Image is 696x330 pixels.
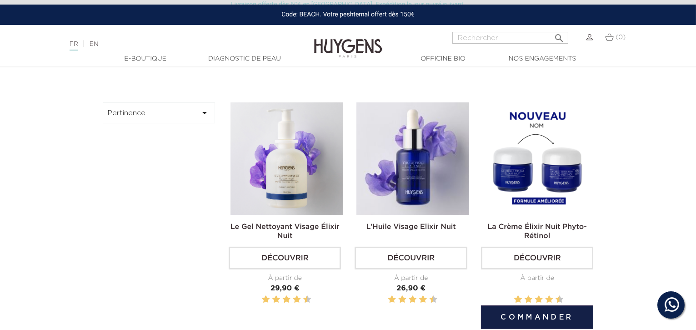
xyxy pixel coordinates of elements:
a: Nos engagements [497,54,588,64]
a: E-Boutique [100,54,191,64]
label: 7 [417,294,419,305]
label: 2 [264,294,268,305]
div: | [65,39,283,50]
a: Découvrir [229,247,341,269]
button: Commander [481,305,593,329]
label: 5 [407,294,408,305]
label: 3 [523,294,524,305]
label: 6 [411,294,415,305]
a: EN [89,41,98,47]
label: 6 [536,294,541,305]
label: 5 [533,294,535,305]
i:  [199,107,210,118]
img: Huygens [314,24,382,59]
a: La Crème Élixir Nuit Phyto-Rétinol [487,223,586,240]
span: (0) [616,34,626,41]
a: Découvrir [355,247,467,269]
label: 9 [428,294,429,305]
label: 9 [554,294,555,305]
label: 6 [284,294,289,305]
img: L'Huile Visage Elixir Nuit [356,102,469,215]
a: Officine Bio [398,54,489,64]
a: Découvrir [481,247,593,269]
input: Rechercher [452,32,568,44]
label: 2 [516,294,521,305]
label: 8 [547,294,551,305]
label: 7 [544,294,545,305]
label: 10 [557,294,562,305]
label: 1 [386,294,388,305]
button: Pertinence [103,102,215,123]
label: 2 [390,294,394,305]
a: Diagnostic de peau [199,54,290,64]
label: 4 [400,294,405,305]
div: À partir de [229,274,341,283]
label: 3 [396,294,398,305]
label: 9 [301,294,303,305]
label: 4 [526,294,531,305]
label: 7 [291,294,293,305]
button:  [551,29,567,41]
label: 1 [512,294,514,305]
div: À partir de [481,274,593,283]
img: Le Gel nettoyant visage élixir nuit [230,102,343,215]
a: FR [70,41,78,51]
a: L'Huile Visage Elixir Nuit [366,223,456,231]
label: 10 [431,294,436,305]
i:  [554,30,565,41]
label: 4 [274,294,279,305]
a: Le Gel Nettoyant Visage Élixir Nuit [230,223,340,240]
label: 8 [421,294,426,305]
label: 10 [305,294,310,305]
label: 1 [260,294,261,305]
label: 3 [270,294,272,305]
label: 8 [295,294,299,305]
label: 5 [281,294,282,305]
span: 29,90 € [270,285,300,292]
span: 26,90 € [396,285,426,292]
div: À partir de [355,274,467,283]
